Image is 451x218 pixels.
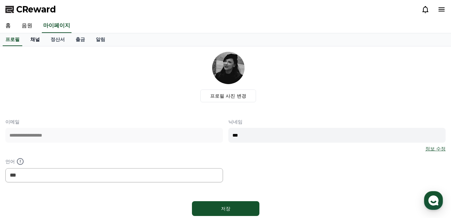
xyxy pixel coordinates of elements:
[212,52,245,84] img: profile_image
[205,205,246,212] div: 저장
[16,4,56,15] span: CReward
[25,33,45,46] a: 채널
[192,201,259,216] button: 저장
[104,172,112,178] span: 설정
[5,157,223,166] p: 언어
[90,33,111,46] a: 알림
[228,118,446,125] p: 닉네임
[5,118,223,125] p: 이메일
[45,162,87,179] a: 대화
[42,19,72,33] a: 마이페이지
[200,89,256,102] label: 프로필 사진 변경
[21,172,25,178] span: 홈
[87,162,130,179] a: 설정
[2,162,45,179] a: 홈
[5,4,56,15] a: CReward
[62,173,70,178] span: 대화
[425,145,446,152] a: 정보 수정
[45,33,70,46] a: 정산서
[70,33,90,46] a: 출금
[16,19,38,33] a: 음원
[3,33,22,46] a: 프로필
